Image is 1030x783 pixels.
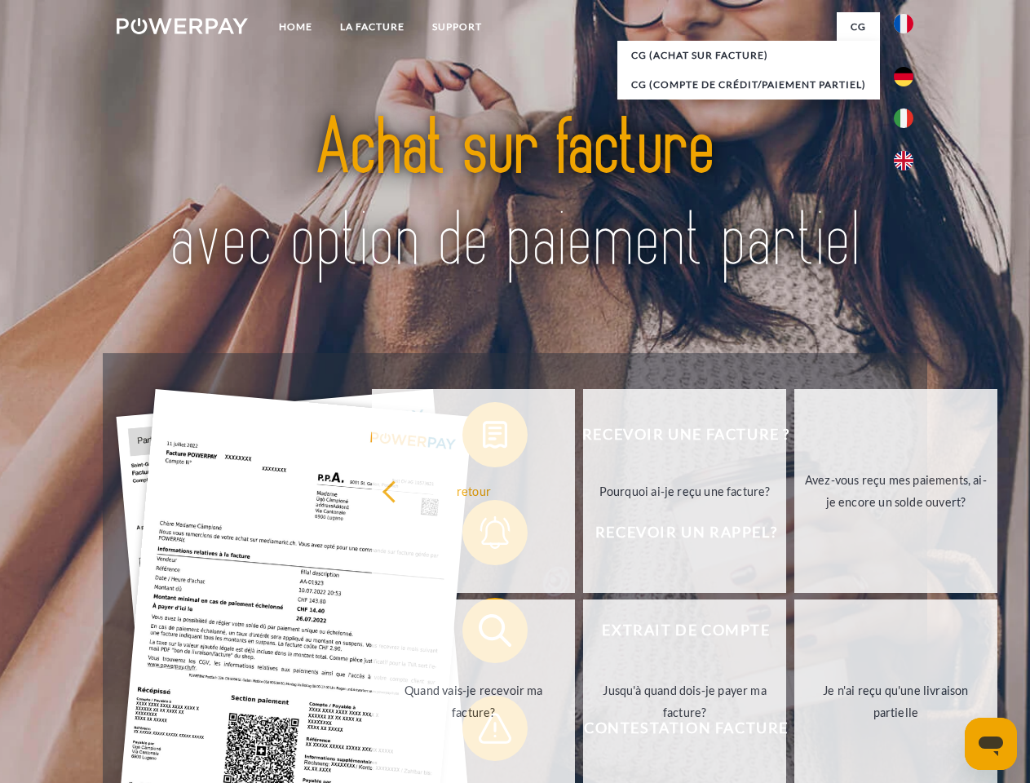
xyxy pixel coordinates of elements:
[156,78,874,312] img: title-powerpay_fr.svg
[593,480,776,502] div: Pourquoi ai-je reçu une facture?
[794,389,997,593] a: Avez-vous reçu mes paiements, ai-je encore un solde ouvert?
[837,12,880,42] a: CG
[965,718,1017,770] iframe: Bouton de lancement de la fenêtre de messagerie
[894,151,913,170] img: en
[894,67,913,86] img: de
[117,18,248,34] img: logo-powerpay-white.svg
[617,70,880,100] a: CG (Compte de crédit/paiement partiel)
[326,12,418,42] a: LA FACTURE
[593,679,776,723] div: Jusqu'à quand dois-je payer ma facture?
[804,469,988,513] div: Avez-vous reçu mes paiements, ai-je encore un solde ouvert?
[894,108,913,128] img: it
[804,679,988,723] div: Je n'ai reçu qu'une livraison partielle
[617,41,880,70] a: CG (achat sur facture)
[382,679,565,723] div: Quand vais-je recevoir ma facture?
[265,12,326,42] a: Home
[418,12,496,42] a: Support
[894,14,913,33] img: fr
[382,480,565,502] div: retour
